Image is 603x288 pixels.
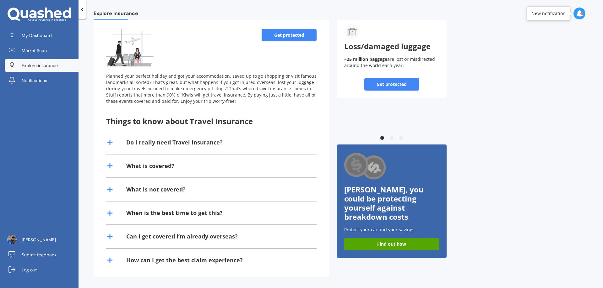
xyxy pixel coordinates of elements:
[5,249,79,261] a: Submit feedback
[126,162,174,170] div: What is covered?
[22,267,37,273] span: Log out
[344,56,387,62] b: ~25 million baggage
[22,252,57,258] span: Submit feedback
[344,238,439,250] a: Find out how
[106,29,154,66] img: Travel insurance
[126,209,223,217] div: When is the best time to get this?
[344,152,387,181] img: Cashback
[364,78,419,91] a: Get protected
[5,233,79,246] a: [PERSON_NAME]
[344,227,439,233] p: Protect your car and your savings.
[344,41,431,51] span: Loss/damaged luggage
[22,62,58,69] span: Explore insurance
[344,56,439,69] p: are lost or misdirected around the world each year.
[531,10,566,17] div: New notification
[344,24,360,39] img: Loss/damaged luggage
[22,237,56,243] span: [PERSON_NAME]
[22,32,52,39] span: My Dashboard
[5,29,79,42] a: My Dashboard
[94,10,138,19] span: Explore insurance
[22,77,47,84] span: Notifications
[106,116,253,126] span: Things to know about Travel Insurance
[106,73,317,104] div: Planned your perfect holiday and got your accommodation, saved up to go shopping or visit famous ...
[126,139,223,146] div: Do I really need Travel insurance?
[5,44,79,57] a: Market Scan
[344,184,424,222] span: [PERSON_NAME], you could be protecting yourself against breakdown costs
[7,235,17,244] img: 1e4efd0f80107541c59cfe13b74b644b
[5,59,79,72] a: Explore insurance
[262,29,317,41] a: Get protected
[388,135,395,141] button: 2
[22,47,47,54] span: Market Scan
[126,256,243,264] div: How can I get the best claim experience?
[5,74,79,87] a: Notifications
[379,135,385,141] button: 1
[126,233,238,240] div: Can I get covered I’m already overseas?
[398,135,404,141] button: 3
[5,264,79,276] a: Log out
[126,186,186,193] div: What is not covered?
